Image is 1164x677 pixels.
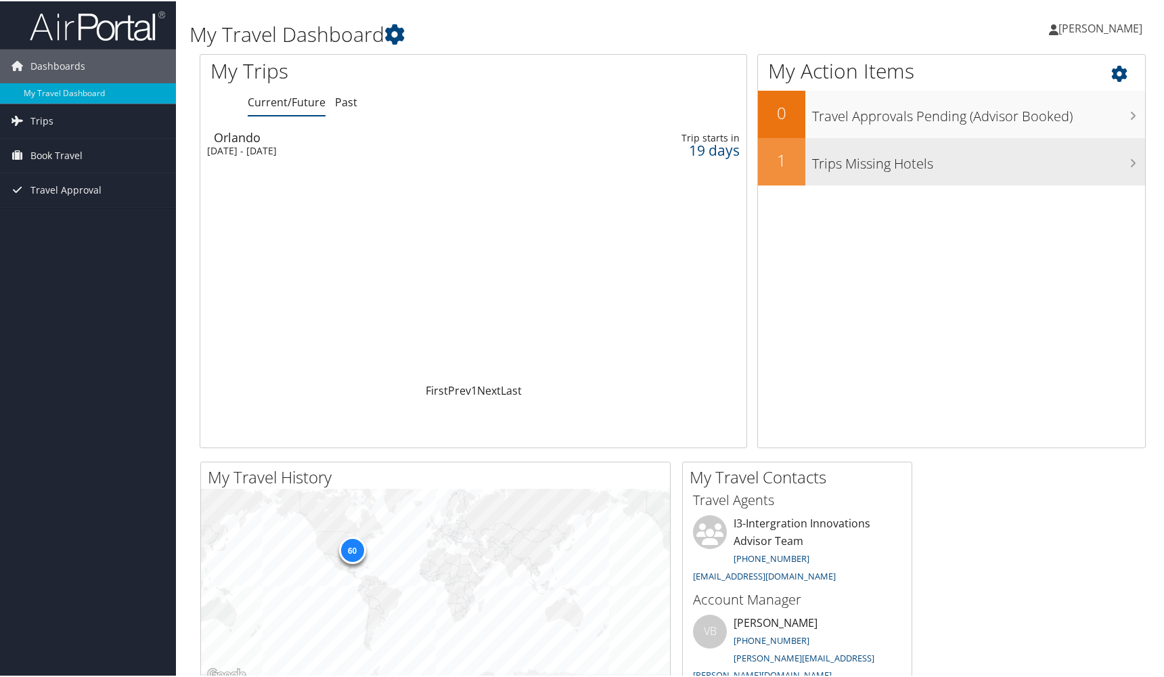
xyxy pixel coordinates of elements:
h1: My Trips [210,56,509,84]
h3: Travel Agents [693,489,901,508]
span: [PERSON_NAME] [1058,20,1142,35]
div: [DATE] - [DATE] [207,144,550,156]
h1: My Action Items [758,56,1145,84]
h2: 0 [758,100,805,123]
div: Orlando [214,130,556,142]
a: Next [477,382,501,397]
span: Travel Approval [30,172,102,206]
h2: 1 [758,148,805,171]
a: 1Trips Missing Hotels [758,137,1145,184]
h3: Account Manager [693,589,901,608]
img: airportal-logo.png [30,9,165,41]
a: Last [501,382,522,397]
h2: My Travel History [208,464,670,487]
a: First [426,382,448,397]
span: Book Travel [30,137,83,171]
h1: My Travel Dashboard [189,19,834,47]
span: Dashboards [30,48,85,82]
h2: My Travel Contacts [690,464,912,487]
a: 0Travel Approvals Pending (Advisor Booked) [758,89,1145,137]
a: [EMAIL_ADDRESS][DOMAIN_NAME] [693,569,836,581]
a: Past [335,93,357,108]
h3: Trips Missing Hotels [812,146,1145,172]
div: 19 days [619,143,740,155]
div: 60 [338,536,365,563]
a: Current/Future [248,93,326,108]
a: [PERSON_NAME] [1049,7,1156,47]
div: Trip starts in [619,131,740,143]
span: Trips [30,103,53,137]
a: [PHONE_NUMBER] [734,633,809,645]
li: I3-Intergration Innovations Advisor Team [686,514,908,586]
div: VB [693,613,727,647]
a: Prev [448,382,471,397]
a: [PHONE_NUMBER] [734,551,809,563]
h3: Travel Approvals Pending (Advisor Booked) [812,99,1145,125]
a: 1 [471,382,477,397]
